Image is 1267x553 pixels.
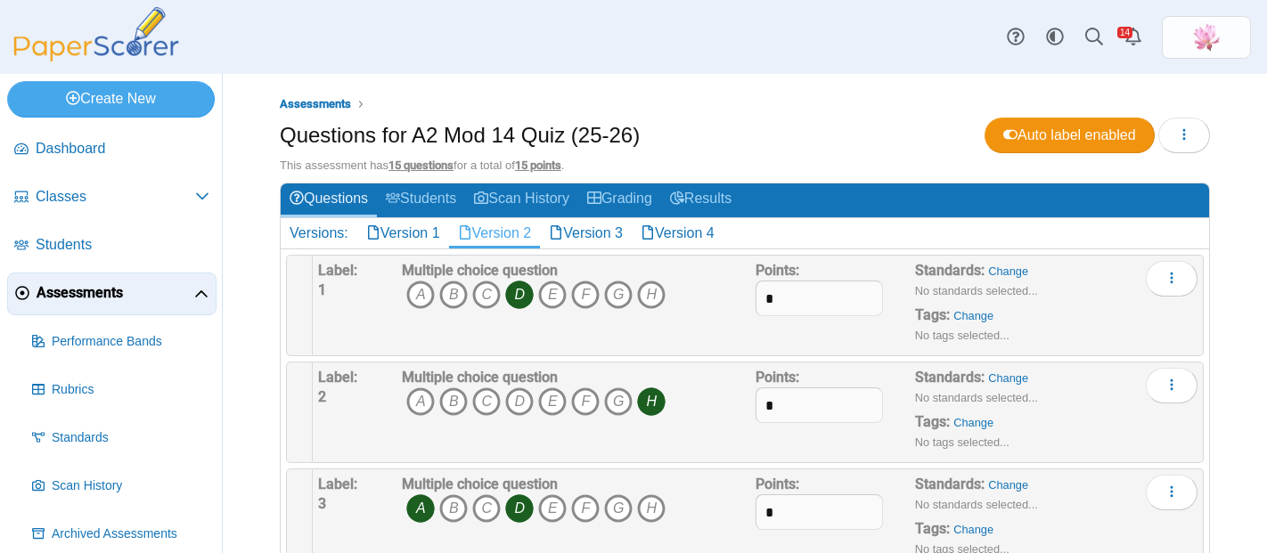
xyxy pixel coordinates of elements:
a: Students [7,224,217,267]
b: Tags: [915,413,950,430]
span: Xinmei Li [1192,23,1221,52]
button: More options [1146,475,1198,510]
a: Version 1 [357,218,449,248]
a: Create New [7,81,215,117]
b: Label: [318,262,357,279]
span: Auto label enabled [1003,127,1136,142]
i: F [571,281,600,309]
i: A [406,494,435,523]
small: No tags selected... [915,435,1010,449]
a: Version 3 [540,218,632,248]
b: Standards: [915,262,985,279]
i: G [604,387,633,416]
b: Standards: [915,369,985,386]
i: A [406,281,435,309]
small: No standards selected... [915,284,1038,297]
b: 1 [318,281,326,298]
i: B [439,281,468,309]
span: Students [36,235,209,255]
i: G [604,494,633,523]
i: C [472,281,501,309]
b: Multiple choice question [402,262,558,279]
span: Assessments [280,97,351,110]
a: Change [988,371,1028,385]
b: Tags: [915,520,950,537]
a: Rubrics [25,369,217,411]
div: Versions: [281,218,357,248]
h1: Questions for A2 Mod 14 Quiz (25-26) [280,120,640,150]
a: Version 4 [632,218,723,248]
span: Standards [52,429,209,447]
img: ps.MuGhfZT6iQwmPTCC [1192,23,1221,52]
a: Version 2 [449,218,541,248]
a: Classes [7,176,217,219]
i: D [505,387,534,416]
b: 3 [318,495,326,512]
a: ps.MuGhfZT6iQwmPTCC [1162,16,1251,59]
a: Assessments [275,94,356,116]
i: H [637,387,666,416]
a: Change [953,523,993,536]
span: Dashboard [36,139,209,159]
i: B [439,494,468,523]
i: D [505,281,534,309]
i: E [538,494,567,523]
u: 15 questions [388,159,454,172]
span: Archived Assessments [52,525,209,543]
small: No standards selected... [915,391,1038,404]
a: Change [953,416,993,429]
a: Alerts [1114,18,1153,57]
u: 15 points [515,159,561,172]
i: F [571,494,600,523]
span: Rubrics [52,381,209,399]
b: Label: [318,369,357,386]
button: More options [1146,261,1198,297]
button: More options [1146,368,1198,403]
a: Assessments [7,272,217,315]
a: Standards [25,417,217,459]
b: Tags: [915,306,950,323]
div: This assessment has for a total of . [280,158,1210,174]
a: Change [988,264,1028,278]
i: H [637,494,666,523]
b: Multiple choice question [402,369,558,386]
i: A [406,387,435,416]
small: No tags selected... [915,329,1010,342]
i: E [538,281,567,309]
i: C [472,387,501,416]
img: PaperScorer [7,7,185,61]
a: PaperScorer [7,49,185,64]
a: Scan History [25,465,217,508]
span: Assessments [37,283,194,303]
a: Performance Bands [25,321,217,363]
a: Grading [578,183,661,216]
a: Questions [281,183,377,216]
a: Change [953,309,993,322]
b: 2 [318,388,326,405]
b: Points: [756,369,799,386]
a: Change [988,478,1028,492]
a: Scan History [465,183,578,216]
span: Classes [36,187,195,207]
b: Label: [318,476,357,492]
i: C [472,494,501,523]
i: D [505,494,534,523]
b: Points: [756,476,799,492]
span: Scan History [52,477,209,495]
small: No standards selected... [915,498,1038,511]
b: Standards: [915,476,985,492]
i: F [571,387,600,416]
a: Dashboard [7,128,217,171]
a: Auto label enabled [985,118,1155,153]
b: Multiple choice question [402,476,558,492]
i: B [439,387,468,416]
a: Students [377,183,465,216]
i: G [604,281,633,309]
b: Points: [756,262,799,279]
i: H [637,281,666,309]
span: Performance Bands [52,333,209,351]
a: Results [661,183,740,216]
i: E [538,387,567,416]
